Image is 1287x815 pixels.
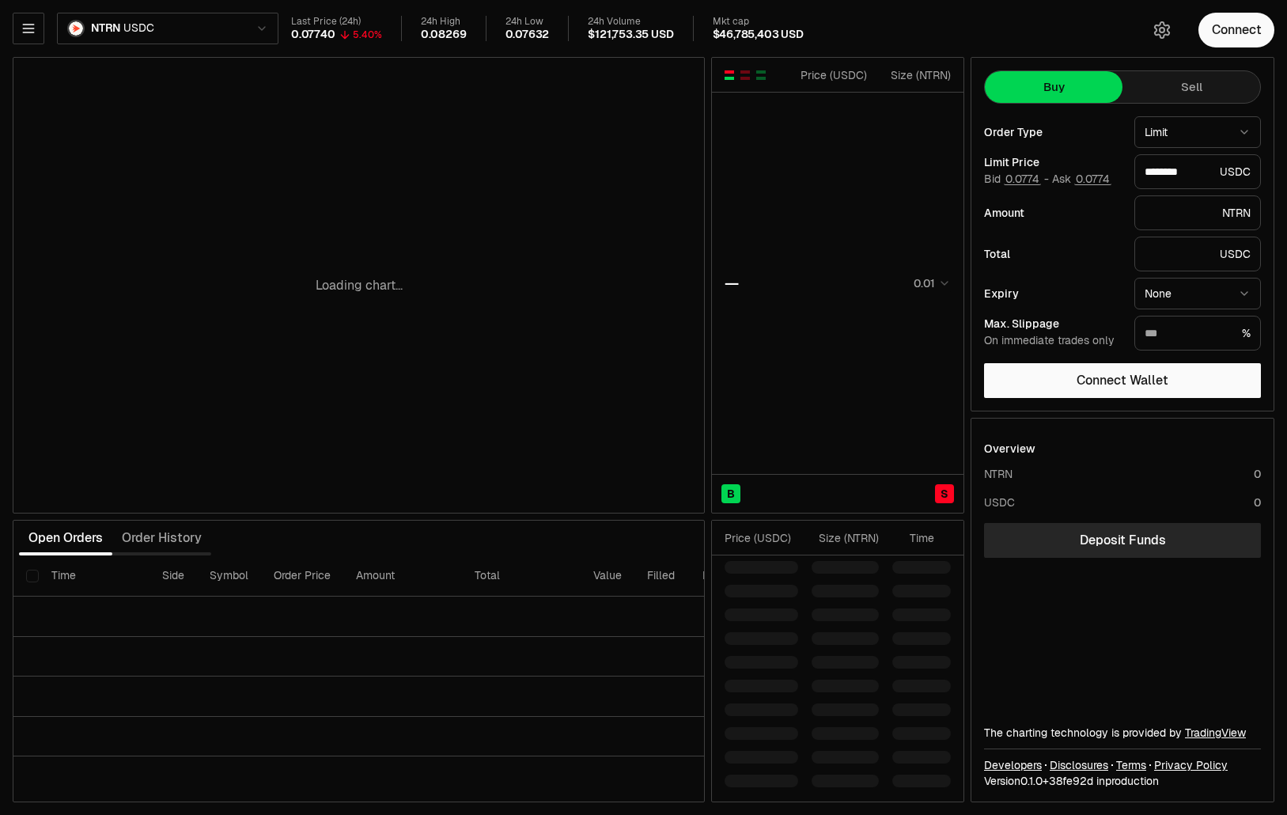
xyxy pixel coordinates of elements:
[343,555,462,597] th: Amount
[588,28,673,42] div: $121,753.35 USD
[421,28,467,42] div: 0.08269
[91,21,120,36] span: NTRN
[985,71,1122,103] button: Buy
[1116,757,1146,773] a: Terms
[690,555,797,597] th: Expiry
[984,207,1122,218] div: Amount
[1134,237,1261,271] div: USDC
[941,486,948,502] span: S
[727,486,735,502] span: B
[1074,172,1111,185] button: 0.0774
[421,16,467,28] div: 24h High
[713,16,804,28] div: Mkt cap
[725,272,739,294] div: —
[984,127,1122,138] div: Order Type
[984,495,1015,510] div: USDC
[1050,757,1108,773] a: Disclosures
[39,555,150,597] th: Time
[1134,316,1261,351] div: %
[291,16,382,28] div: Last Price (24h)
[261,555,343,597] th: Order Price
[197,555,261,597] th: Symbol
[19,522,112,554] button: Open Orders
[984,334,1122,348] div: On immediate trades only
[755,69,767,81] button: Show Buy Orders Only
[984,288,1122,299] div: Expiry
[984,725,1261,741] div: The charting technology is provided by
[1134,278,1261,309] button: None
[581,555,634,597] th: Value
[723,69,736,81] button: Show Buy and Sell Orders
[123,21,153,36] span: USDC
[1134,195,1261,230] div: NTRN
[505,28,550,42] div: 0.07632
[713,28,804,42] div: $46,785,403 USD
[1052,172,1111,187] span: Ask
[1134,116,1261,148] button: Limit
[984,466,1013,482] div: NTRN
[984,363,1261,398] button: Connect Wallet
[739,69,751,81] button: Show Sell Orders Only
[984,757,1042,773] a: Developers
[984,773,1261,789] div: Version 0.1.0 + in production
[353,28,382,41] div: 5.40%
[316,276,403,295] p: Loading chart...
[588,16,673,28] div: 24h Volume
[892,530,934,546] div: Time
[984,523,1261,558] a: Deposit Funds
[1154,757,1228,773] a: Privacy Policy
[150,555,197,597] th: Side
[984,157,1122,168] div: Limit Price
[1198,13,1274,47] button: Connect
[880,67,951,83] div: Size ( NTRN )
[634,555,690,597] th: Filled
[291,28,335,42] div: 0.07740
[984,318,1122,329] div: Max. Slippage
[112,522,211,554] button: Order History
[462,555,581,597] th: Total
[984,441,1035,457] div: Overview
[1122,71,1260,103] button: Sell
[26,570,39,582] button: Select all
[984,172,1049,187] span: Bid -
[1004,172,1041,185] button: 0.0774
[505,16,550,28] div: 24h Low
[984,248,1122,260] div: Total
[1254,466,1261,482] div: 0
[909,274,951,293] button: 0.01
[1134,154,1261,189] div: USDC
[797,67,867,83] div: Price ( USDC )
[725,530,798,546] div: Price ( USDC )
[1049,774,1093,788] span: 38fe92d09058a9ed13e08d46e55ae0cfead9294c
[69,21,83,36] img: NTRN Logo
[812,530,879,546] div: Size ( NTRN )
[1254,495,1261,510] div: 0
[1185,726,1246,740] a: TradingView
